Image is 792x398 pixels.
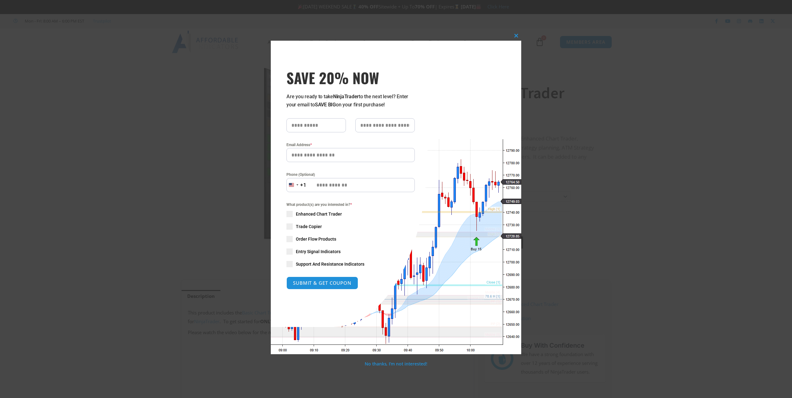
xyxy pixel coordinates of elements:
label: Trade Copier [286,223,415,230]
label: Email Address [286,142,415,148]
button: Selected country [286,178,306,192]
label: Phone (Optional) [286,171,415,178]
label: Order Flow Products [286,236,415,242]
span: What product(s) are you interested in? [286,202,415,208]
span: Enhanced Chart Trader [296,211,342,217]
label: Support And Resistance Indicators [286,261,415,267]
span: Entry Signal Indicators [296,248,341,255]
span: Order Flow Products [296,236,336,242]
strong: NinjaTrader [333,94,359,99]
label: Enhanced Chart Trader [286,211,415,217]
strong: SAVE BIG [315,102,336,108]
button: SUBMIT & GET COUPON [286,277,358,289]
p: Are you ready to take to the next level? Enter your email to on your first purchase! [286,93,415,109]
span: Support And Resistance Indicators [296,261,364,267]
span: SAVE 20% NOW [286,69,415,86]
span: Trade Copier [296,223,322,230]
a: No thanks, I’m not interested! [365,361,427,367]
div: +1 [300,181,306,189]
label: Entry Signal Indicators [286,248,415,255]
